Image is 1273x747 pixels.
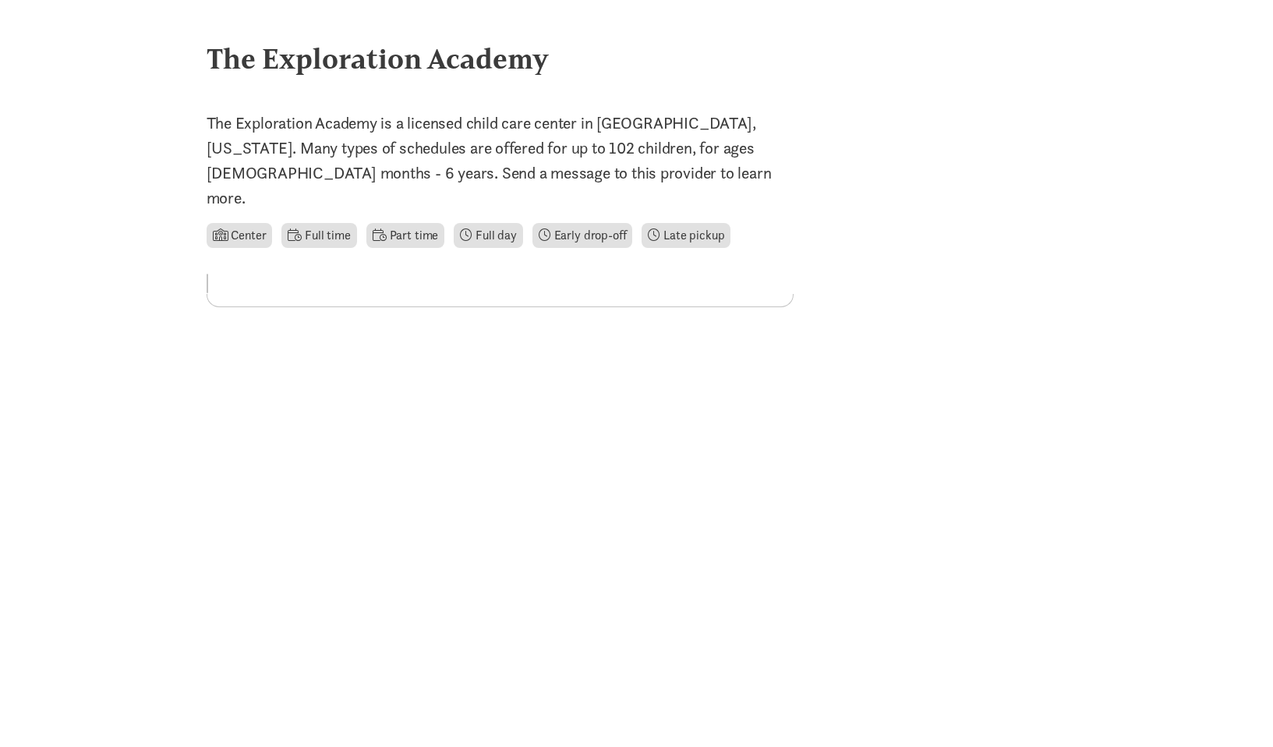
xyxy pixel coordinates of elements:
li: Center [207,223,273,248]
div: The Exploration Academy [207,37,1067,80]
p: The Exploration Academy is a licensed child care center in [GEOGRAPHIC_DATA], [US_STATE]. Many ty... [207,111,794,211]
li: Early drop-off [532,223,633,248]
li: Full time [281,223,356,248]
li: Late pickup [642,223,730,248]
li: Full day [454,223,523,248]
li: Part time [366,223,444,248]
